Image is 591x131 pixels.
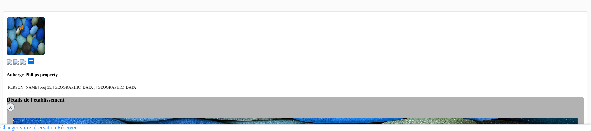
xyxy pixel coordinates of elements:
[7,72,584,78] h4: Auberge Philips property
[7,103,15,111] button: X
[20,59,26,65] img: truck.svg
[7,59,12,65] img: book.svg
[27,60,35,66] a: add_box
[57,125,77,130] a: Réserver
[13,59,19,65] img: music.svg
[7,97,584,103] h4: Détails de l'établissement
[0,125,56,130] a: Changer votre réservation
[27,57,35,65] span: add_box
[7,85,137,90] small: [PERSON_NAME] broj 35, [GEOGRAPHIC_DATA], [GEOGRAPHIC_DATA]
